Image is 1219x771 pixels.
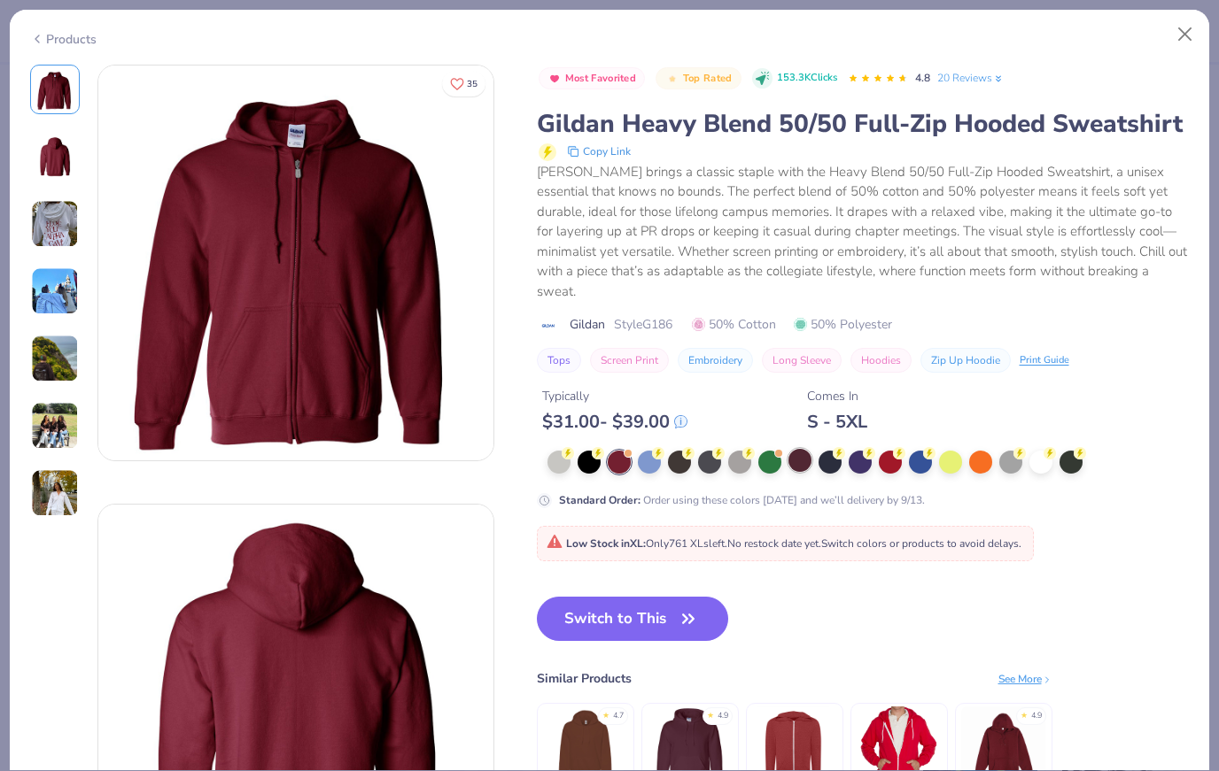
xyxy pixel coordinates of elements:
[678,348,753,373] button: Embroidery
[559,493,641,507] strong: Standard Order :
[30,30,97,49] div: Products
[613,710,624,722] div: 4.7
[34,135,76,178] img: Back
[1169,18,1202,51] button: Close
[542,387,687,405] div: Typically
[937,70,1005,86] a: 20 Reviews
[692,315,776,334] span: 50% Cotton
[807,411,867,433] div: S - 5XL
[537,162,1190,302] div: [PERSON_NAME] brings a classic staple with the Heavy Blend 50/50 Full-Zip Hooded Sweatshirt, a un...
[665,72,679,86] img: Top Rated sort
[656,67,741,90] button: Badge Button
[467,80,478,89] span: 35
[777,71,837,86] span: 153.3K Clicks
[566,536,646,551] strong: Low Stock in XL :
[850,348,912,373] button: Hoodies
[31,267,79,315] img: User generated content
[707,710,714,717] div: ★
[537,348,581,373] button: Tops
[614,315,672,334] span: Style G186
[31,200,79,248] img: User generated content
[539,67,646,90] button: Badge Button
[590,348,669,373] button: Screen Print
[727,536,821,551] span: No restock date yet.
[537,107,1190,141] div: Gildan Heavy Blend 50/50 Full-Zip Hooded Sweatshirt
[1020,353,1069,368] div: Print Guide
[31,469,79,517] img: User generated content
[718,710,728,722] div: 4.9
[34,68,76,111] img: Front
[31,335,79,382] img: User generated content
[920,348,1011,373] button: Zip Up Hoodie
[537,597,729,641] button: Switch to This
[848,65,908,93] div: 4.8 Stars
[998,671,1052,687] div: See More
[442,71,485,96] button: Like
[565,73,636,83] span: Most Favorited
[547,72,562,86] img: Most Favorited sort
[562,141,636,162] button: copy to clipboard
[570,315,605,334] span: Gildan
[98,66,493,460] img: Front
[762,348,842,373] button: Long Sleeve
[602,710,609,717] div: ★
[537,669,632,688] div: Similar Products
[537,319,561,333] img: brand logo
[683,73,733,83] span: Top Rated
[915,71,930,85] span: 4.8
[794,315,892,334] span: 50% Polyester
[1021,710,1028,717] div: ★
[807,387,867,405] div: Comes In
[542,411,687,433] div: $ 31.00 - $ 39.00
[547,536,1021,551] span: Only 761 XLs left. Switch colors or products to avoid delays.
[1031,710,1042,722] div: 4.9
[559,492,925,508] div: Order using these colors [DATE] and we’ll delivery by 9/13.
[31,402,79,450] img: User generated content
